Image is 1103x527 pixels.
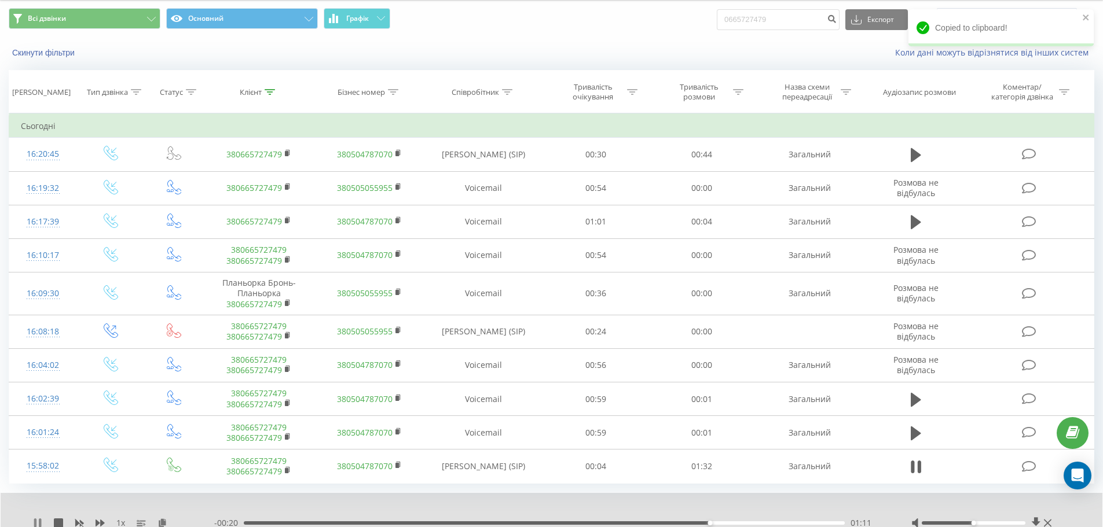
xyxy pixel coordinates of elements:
[337,149,393,160] a: 380504787070
[21,455,65,477] div: 15:58:02
[226,216,282,227] a: 380665727479
[893,354,939,375] span: Розмова не відбулась
[754,171,864,205] td: Загальний
[226,149,282,160] a: 380665727479
[21,244,65,267] div: 16:10:17
[231,388,287,399] a: 380665727479
[28,14,66,23] span: Всі дзвінки
[971,521,976,525] div: Accessibility label
[226,364,282,375] a: 380665727479
[21,421,65,444] div: 16:01:24
[337,427,393,438] a: 380504787070
[337,288,393,298] a: 380505055955
[893,177,939,198] span: Розмова не відбулась
[543,171,649,205] td: 00:54
[649,382,755,416] td: 00:01
[424,382,543,416] td: Voicemail
[649,171,755,205] td: 00:00
[240,87,262,97] div: Клієнт
[21,354,65,377] div: 16:04:02
[543,238,649,272] td: 00:54
[754,449,864,483] td: Загальний
[21,388,65,410] div: 16:02:39
[231,354,287,365] a: 380665727479
[226,399,282,410] a: 380665727479
[226,255,282,266] a: 380665727479
[166,8,318,29] button: Основний
[1082,13,1090,24] button: close
[87,87,128,97] div: Тип дзвінка
[649,238,755,272] td: 00:00
[649,138,755,171] td: 00:44
[708,521,713,525] div: Accessibility label
[543,272,649,315] td: 00:36
[424,138,543,171] td: [PERSON_NAME] (SIP)
[776,82,838,102] div: Назва схеми переадресації
[337,182,393,193] a: 380505055955
[543,449,649,483] td: 00:04
[21,143,65,165] div: 16:20:45
[231,320,287,331] a: 380665727479
[424,348,543,382] td: Voicemail
[424,315,543,348] td: [PERSON_NAME] (SIP)
[21,282,65,305] div: 16:09:30
[424,272,543,315] td: Voicemail
[845,9,908,30] button: Експорт
[424,449,543,483] td: [PERSON_NAME] (SIP)
[9,115,1094,138] td: Сьогодні
[337,326,393,337] a: 380505055955
[226,432,282,443] a: 380665727479
[21,211,65,233] div: 16:17:39
[424,205,543,238] td: Voicemail
[9,8,160,29] button: Всі дзвінки
[754,272,864,315] td: Загальний
[649,416,755,449] td: 00:01
[21,177,65,200] div: 16:19:32
[9,47,80,58] button: Скинути фільтри
[754,138,864,171] td: Загальний
[562,82,624,102] div: Тривалість очікування
[754,348,864,382] td: Загальний
[337,393,393,404] a: 380504787070
[543,205,649,238] td: 01:01
[754,416,864,449] td: Загальний
[754,382,864,416] td: Загальний
[337,460,393,471] a: 380504787070
[231,244,287,255] a: 380665727479
[543,138,649,171] td: 00:30
[895,47,1094,58] a: Коли дані можуть відрізнятися вiд інших систем
[754,238,864,272] td: Загальний
[204,272,314,315] td: Планьорка Бронь-Планьорка
[226,182,282,193] a: 380665727479
[754,205,864,238] td: Загальний
[424,238,543,272] td: Voicemail
[21,320,65,343] div: 16:08:18
[893,244,939,266] span: Розмова не відбулась
[338,87,385,97] div: Бізнес номер
[649,205,755,238] td: 00:04
[543,348,649,382] td: 00:56
[543,416,649,449] td: 00:59
[649,315,755,348] td: 00:00
[893,320,939,342] span: Розмова не відбулась
[324,8,390,29] button: Графік
[226,331,282,342] a: 380665727479
[424,171,543,205] td: Voicemail
[226,466,282,477] a: 380665727479
[337,249,393,260] a: 380504787070
[668,82,730,102] div: Тривалість розмови
[893,282,939,304] span: Розмова не відбулась
[424,416,543,449] td: Voicemail
[649,449,755,483] td: 01:32
[543,315,649,348] td: 00:24
[337,216,393,227] a: 380504787070
[649,348,755,382] td: 00:00
[231,422,287,433] a: 380665727479
[160,87,183,97] div: Статус
[883,87,956,97] div: Аудіозапис розмови
[337,359,393,370] a: 380504787070
[226,298,282,309] a: 380665727479
[908,9,1094,46] div: Copied to clipboard!
[649,272,755,315] td: 00:00
[231,455,287,466] a: 380665727479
